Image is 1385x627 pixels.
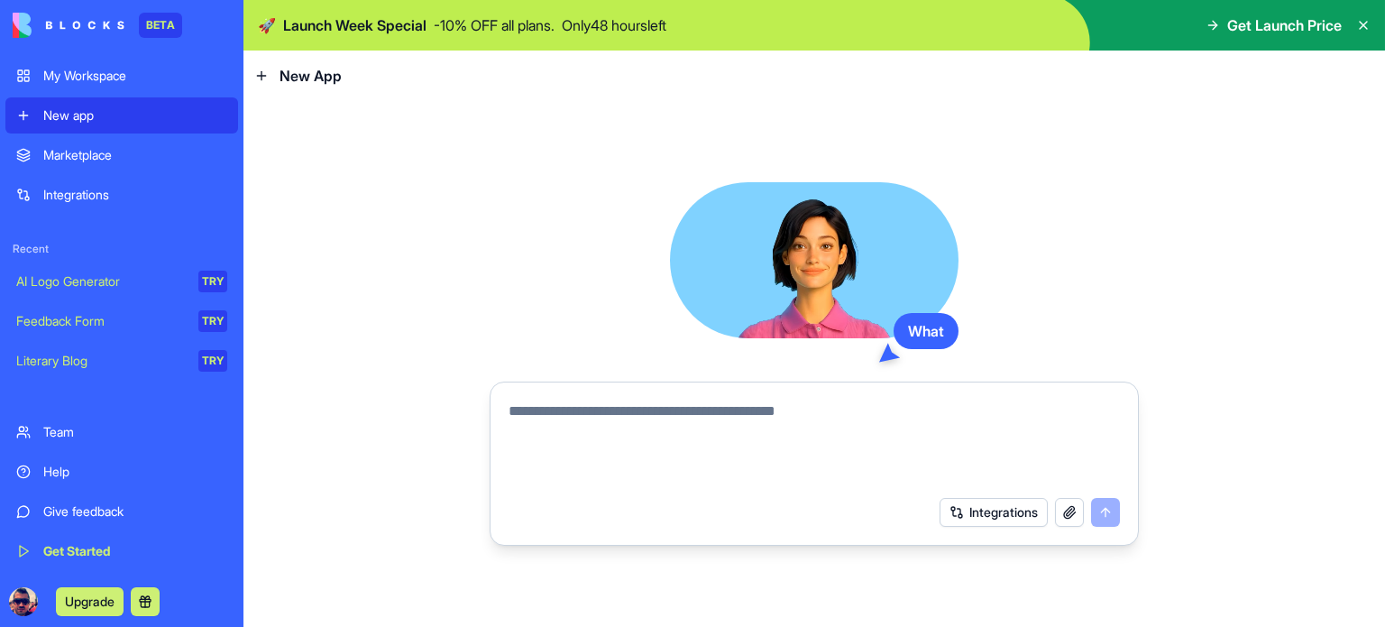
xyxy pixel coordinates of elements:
[434,14,555,36] p: - 10 % OFF all plans.
[9,587,38,616] img: ACg8ocIlardgOaWwGHfO21vma6iNRdiwWvinhlb8Ahbqq6O7CvEigU_J_w=s96-c
[5,242,238,256] span: Recent
[280,65,342,87] span: New App
[198,271,227,292] div: TRY
[940,498,1048,527] button: Integrations
[56,592,124,610] a: Upgrade
[56,587,124,616] button: Upgrade
[139,13,182,38] div: BETA
[5,177,238,213] a: Integrations
[16,272,186,290] div: AI Logo Generator
[43,67,227,85] div: My Workspace
[5,493,238,530] a: Give feedback
[258,14,276,36] span: 🚀
[894,313,958,349] div: What
[5,343,238,379] a: Literary BlogTRY
[43,146,227,164] div: Marketplace
[5,533,238,569] a: Get Started
[283,14,427,36] span: Launch Week Special
[43,503,227,521] div: Give feedback
[5,263,238,300] a: AI Logo GeneratorTRY
[1227,14,1342,36] span: Get Launch Price
[5,303,238,339] a: Feedback FormTRY
[16,312,186,330] div: Feedback Form
[198,350,227,372] div: TRY
[5,58,238,94] a: My Workspace
[5,414,238,450] a: Team
[5,97,238,134] a: New app
[43,186,227,204] div: Integrations
[562,14,666,36] p: Only 48 hours left
[43,542,227,560] div: Get Started
[43,106,227,124] div: New app
[13,13,182,38] a: BETA
[5,137,238,173] a: Marketplace
[43,423,227,441] div: Team
[198,310,227,332] div: TRY
[13,13,124,38] img: logo
[5,454,238,490] a: Help
[43,463,227,481] div: Help
[16,352,186,370] div: Literary Blog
